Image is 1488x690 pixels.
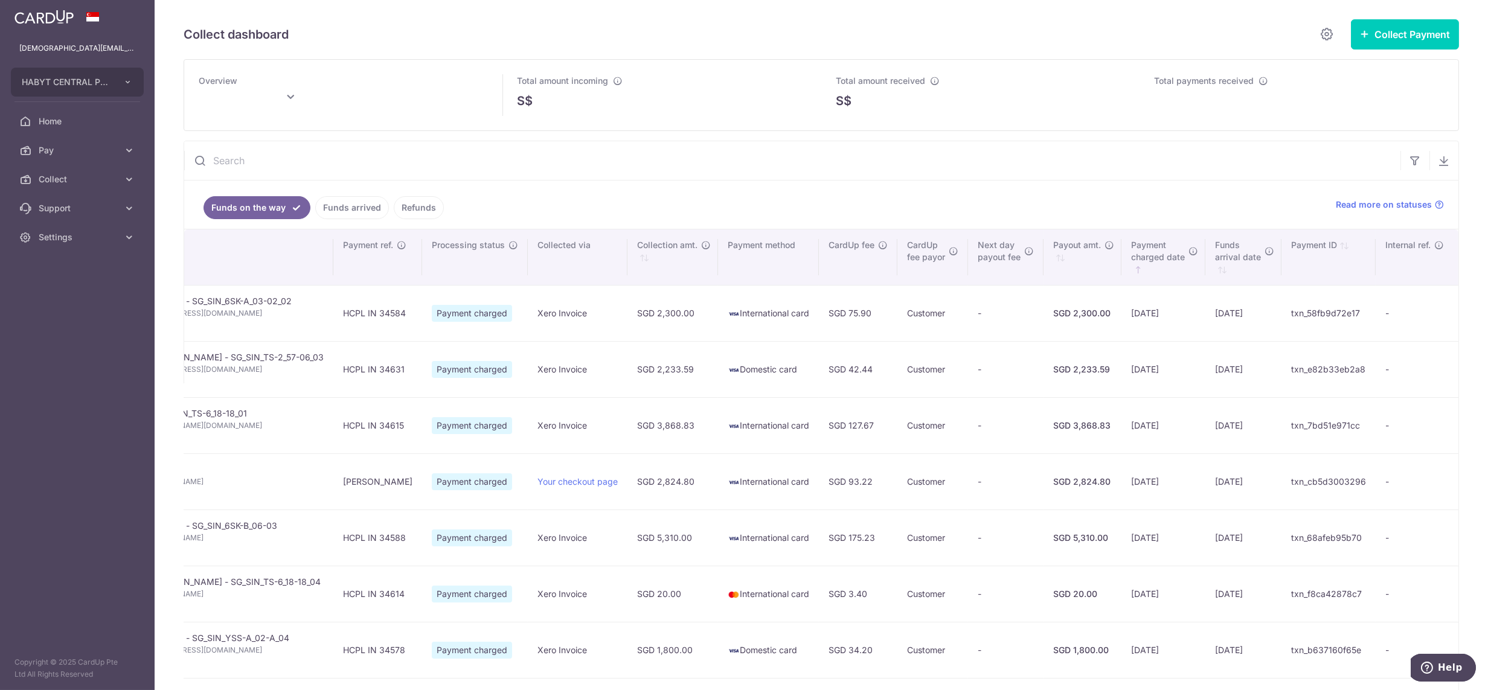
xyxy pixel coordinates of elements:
[81,432,324,444] span: 8572140341
[394,196,444,219] a: Refunds
[1281,510,1376,566] td: txn_68afeb95b70
[1376,397,1458,453] td: -
[627,285,718,341] td: SGD 2,300.00
[627,510,718,566] td: SGD 5,310.00
[968,229,1044,285] th: Next daypayout fee
[1205,566,1281,622] td: [DATE]
[81,544,324,556] span: 90845035
[81,600,324,612] span: 87473300
[71,285,333,341] td: [PERSON_NAME] (Rently) - SG_SIN_6SK-A_03-02_02
[1121,229,1205,285] th: Paymentcharged date : activate to sort column ascending
[819,510,897,566] td: SGD 175.23
[627,229,718,285] th: Collection amt. : activate to sort column ascending
[897,453,968,510] td: Customer
[1053,476,1112,488] div: SGD 2,824.80
[333,510,422,566] td: HCPL IN 34588
[897,229,968,285] th: CardUpfee payor
[39,202,118,214] span: Support
[432,529,512,546] span: Payment charged
[432,239,505,251] span: Processing status
[907,239,945,263] span: CardUp fee payor
[333,397,422,453] td: HCPL IN 34615
[1411,654,1476,684] iframe: Opens a widget where you can find more information
[819,397,897,453] td: SGD 127.67
[19,42,135,54] p: [DEMOGRAPHIC_DATA][EMAIL_ADDRESS][DOMAIN_NAME]
[836,92,851,110] span: S$
[1281,622,1376,678] td: txn_b637160f65e
[315,196,389,219] a: Funds arrived
[1281,566,1376,622] td: txn_f8ca42878c7
[718,285,819,341] td: International card
[1053,307,1112,319] div: SGD 2,300.00
[728,645,740,657] img: visa-sm-192604c4577d2d35970c8ed26b86981c2741ebd56154ab54ad91a526f0f24972.png
[897,397,968,453] td: Customer
[718,341,819,397] td: Domestic card
[1281,397,1376,453] td: txn_7bd51e971cc
[184,25,289,44] h5: Collect dashboard
[1351,19,1459,50] button: Collect Payment
[819,229,897,285] th: CardUp fee
[627,566,718,622] td: SGD 20.00
[537,476,618,487] a: Your checkout page
[27,8,52,19] span: Help
[528,622,627,678] td: Xero Invoice
[1121,285,1205,341] td: [DATE]
[718,622,819,678] td: Domestic card
[333,566,422,622] td: HCPL IN 34614
[518,92,533,110] span: S$
[728,532,740,545] img: visa-sm-192604c4577d2d35970c8ed26b86981c2741ebd56154ab54ad91a526f0f24972.png
[718,453,819,510] td: International card
[627,341,718,397] td: SGD 2,233.59
[184,141,1400,180] input: Search
[432,586,512,602] span: Payment charged
[728,589,740,601] img: mastercard-sm-87a3fd1e0bddd137fecb07648320f44c262e2538e7db6024463105ddbc961eb2.png
[1376,453,1458,510] td: -
[81,319,324,331] span: 7834587959
[432,417,512,434] span: Payment charged
[71,341,333,397] td: [PERSON_NAME] [PERSON_NAME] - SG_SIN_TS-2_57-06_03
[897,510,968,566] td: Customer
[819,341,897,397] td: SGD 42.44
[1205,229,1281,285] th: Fundsarrival date : activate to sort column ascending
[968,453,1044,510] td: -
[968,397,1044,453] td: -
[978,239,1021,263] span: Next day payout fee
[1215,239,1261,263] span: Funds arrival date
[968,566,1044,622] td: -
[528,397,627,453] td: Xero Invoice
[819,566,897,622] td: SGD 3.40
[718,397,819,453] td: International card
[528,285,627,341] td: Xero Invoice
[81,420,324,432] span: [EMAIL_ADDRESS][PERSON_NAME][DOMAIN_NAME]
[718,566,819,622] td: International card
[1131,239,1185,263] span: Payment charged date
[1053,644,1112,656] div: SGD 1,800.00
[728,420,740,432] img: visa-sm-192604c4577d2d35970c8ed26b86981c2741ebd56154ab54ad91a526f0f24972.png
[432,361,512,378] span: Payment charged
[1053,588,1112,600] div: SGD 20.00
[1205,285,1281,341] td: [DATE]
[1205,453,1281,510] td: [DATE]
[1281,285,1376,341] td: txn_58fb9d72e17
[1376,566,1458,622] td: -
[1053,420,1112,432] div: SGD 3,868.83
[1376,341,1458,397] td: -
[81,588,324,600] span: [EMAIL_ADDRESS][DOMAIN_NAME]
[897,622,968,678] td: Customer
[1205,341,1281,397] td: [DATE]
[39,173,118,185] span: Collect
[81,656,324,668] span: 88158284
[528,341,627,397] td: Xero Invoice
[897,341,968,397] td: Customer
[1281,341,1376,397] td: txn_e82b33eb2a8
[1281,229,1376,285] th: Payment ID: activate to sort column ascending
[728,308,740,320] img: visa-sm-192604c4577d2d35970c8ed26b86981c2741ebd56154ab54ad91a526f0f24972.png
[819,285,897,341] td: SGD 75.90
[39,144,118,156] span: Pay
[71,397,333,453] td: [PERSON_NAME] - SG_SIN_TS-6_18-18_01
[627,397,718,453] td: SGD 3,868.83
[1336,199,1444,211] a: Read more on statuses
[1376,285,1458,341] td: -
[718,510,819,566] td: International card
